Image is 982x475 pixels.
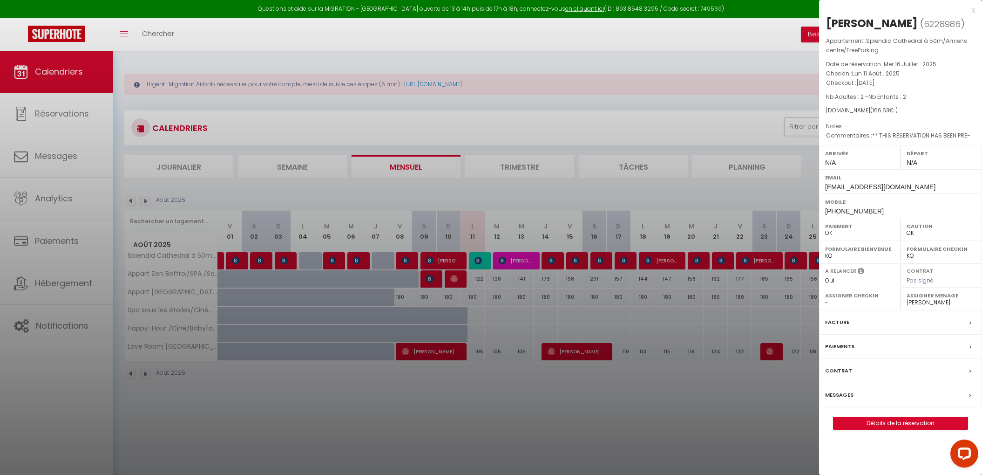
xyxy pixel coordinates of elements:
[826,93,906,101] span: Nb Adultes : 2 -
[924,18,961,30] span: 6228986
[868,93,906,101] span: Nb Enfants : 2
[825,366,852,376] label: Contrat
[826,131,975,140] p: Commentaires :
[825,207,884,215] span: [PHONE_NUMBER]
[907,291,976,300] label: Assigner Menage
[907,244,976,254] label: Formulaire Checkin
[845,122,848,130] span: -
[907,276,934,284] span: Pas signé
[826,69,975,78] p: Checkin :
[826,16,918,31] div: [PERSON_NAME]
[825,390,853,400] label: Messages
[825,149,894,158] label: Arrivée
[825,221,894,231] label: Paiement
[825,197,976,207] label: Mobile
[825,244,894,254] label: Formulaire Bienvenue
[825,291,894,300] label: Assigner Checkin
[825,342,854,351] label: Paiements
[819,5,975,16] div: x
[907,149,976,158] label: Départ
[870,106,898,114] span: ( € )
[858,267,864,277] i: Sélectionner OUI si vous souhaiter envoyer les séquences de messages post-checkout
[825,183,935,191] span: [EMAIL_ADDRESS][DOMAIN_NAME]
[884,60,936,68] span: Mer 16 Juillet . 2025
[826,36,975,55] p: Appartement :
[920,17,965,30] span: ( )
[943,436,982,475] iframe: LiveChat chat widget
[907,267,934,273] label: Contrat
[826,78,975,88] p: Checkout :
[825,159,836,166] span: N/A
[833,417,968,429] a: Détails de la réservation
[826,106,975,115] div: [DOMAIN_NAME]
[833,417,968,430] button: Détails de la réservation
[826,60,975,69] p: Date de réservation :
[907,159,917,166] span: N/A
[852,69,900,77] span: Lun 11 Août . 2025
[825,173,976,182] label: Email
[825,267,856,275] label: A relancer
[825,317,849,327] label: Facture
[826,122,975,131] p: Notes :
[907,221,976,231] label: Caution
[873,106,889,114] span: 166.53
[826,37,967,54] span: Splendid Cathedral à 50m/Amiens centre/FreeParking
[856,79,875,87] span: [DATE]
